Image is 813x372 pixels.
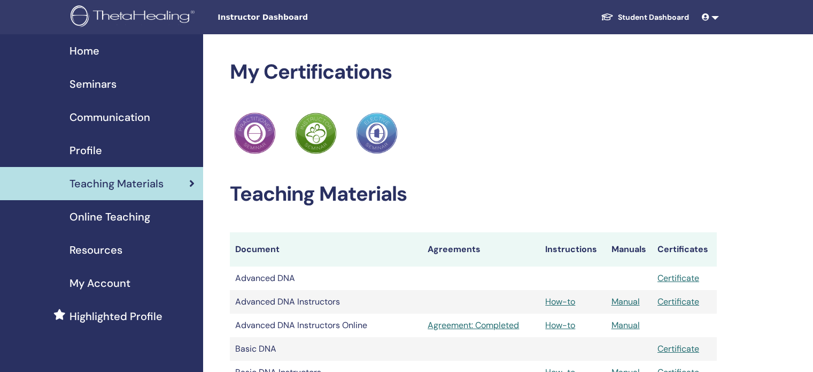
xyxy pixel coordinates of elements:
[295,112,337,154] img: Practitioner
[611,320,640,331] a: Manual
[230,314,422,337] td: Advanced DNA Instructors Online
[218,12,378,23] span: Instructor Dashboard
[606,232,652,267] th: Manuals
[611,296,640,307] a: Manual
[652,232,717,267] th: Certificates
[657,296,699,307] a: Certificate
[657,343,699,354] a: Certificate
[428,319,535,332] a: Agreement: Completed
[230,232,422,267] th: Document
[69,275,130,291] span: My Account
[592,7,698,27] a: Student Dashboard
[69,242,122,258] span: Resources
[234,112,276,154] img: Practitioner
[69,76,117,92] span: Seminars
[601,12,614,21] img: graduation-cap-white.svg
[545,296,575,307] a: How-to
[230,60,717,85] h2: My Certifications
[230,182,717,207] h2: Teaching Materials
[230,337,422,361] td: Basic DNA
[545,320,575,331] a: How-to
[69,308,162,324] span: Highlighted Profile
[657,272,699,284] a: Certificate
[69,43,99,59] span: Home
[69,109,150,125] span: Communication
[356,112,398,154] img: Practitioner
[69,176,164,192] span: Teaching Materials
[69,142,102,158] span: Profile
[230,290,422,314] td: Advanced DNA Instructors
[69,209,150,225] span: Online Teaching
[540,232,606,267] th: Instructions
[422,232,540,267] th: Agreements
[230,267,422,290] td: Advanced DNA
[71,5,198,29] img: logo.png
